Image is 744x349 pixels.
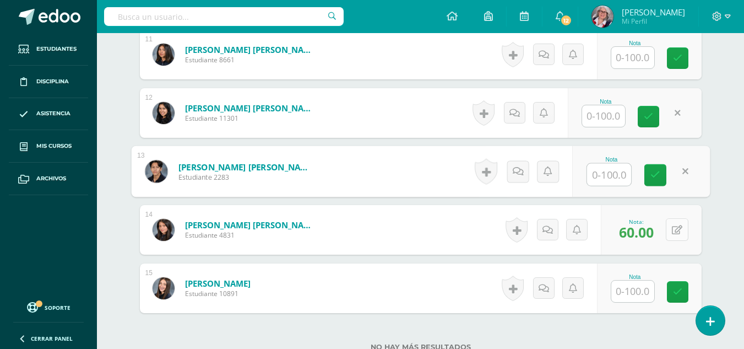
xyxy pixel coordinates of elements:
div: Nota [611,40,659,46]
span: Estudiantes [36,45,77,53]
img: 983f28cb77b17f29d6235b4da23acf3c.png [145,160,167,182]
a: Disciplina [9,66,88,98]
span: [PERSON_NAME] [622,7,685,18]
span: Mis cursos [36,142,72,151]
span: Asistencia [36,109,70,118]
a: Soporte [13,299,84,314]
span: Archivos [36,174,66,183]
div: Nota [611,274,659,280]
span: Mi Perfil [622,17,685,26]
a: Mis cursos [9,130,88,163]
div: Nota [582,99,630,105]
a: [PERSON_NAME] [PERSON_NAME] [185,44,317,55]
input: 0-100.0 [611,47,654,68]
div: Nota: [619,218,654,225]
span: Estudiante 4831 [185,230,317,240]
a: [PERSON_NAME] [PERSON_NAME] [185,219,317,230]
input: 0-100.0 [611,281,654,302]
input: 0-100.0 [587,164,631,186]
input: 0-100.0 [582,105,625,127]
a: [PERSON_NAME] [185,278,251,289]
img: d15f609fbe877e890c67bc9977e491b7.png [591,6,613,28]
span: 12 [560,14,572,26]
a: Archivos [9,163,88,195]
img: 183a221102ea69aa048d936303a74279.png [153,102,175,124]
span: Estudiante 2283 [178,173,314,182]
span: Disciplina [36,77,69,86]
span: Estudiante 10891 [185,289,251,298]
a: Estudiantes [9,33,88,66]
img: 57573da99fe2b9ab0840d937f446c4b1.png [153,44,175,66]
img: 75de59b36ca7c6e552bc75bfde03ac65.png [153,277,175,299]
a: [PERSON_NAME] [PERSON_NAME] [185,103,317,114]
span: Soporte [45,304,70,312]
span: Estudiante 8661 [185,55,317,65]
span: Estudiante 11301 [185,114,317,123]
div: Nota [586,157,637,163]
img: 9b1927ce670294ed17ef17710965d09b.png [153,219,175,241]
a: Asistencia [9,98,88,131]
span: Cerrar panel [31,335,73,342]
span: 60.00 [619,223,654,241]
input: Busca un usuario... [104,7,344,26]
a: [PERSON_NAME] [PERSON_NAME] [178,161,314,173]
